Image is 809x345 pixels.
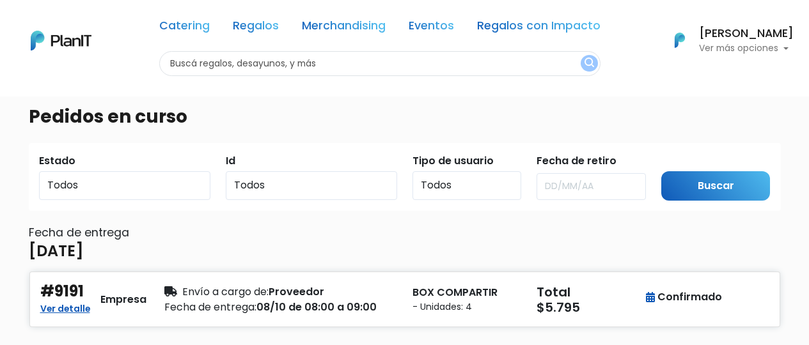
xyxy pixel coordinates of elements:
[699,28,794,40] h6: [PERSON_NAME]
[233,20,279,36] a: Regalos
[164,300,256,314] span: Fecha de entrega:
[477,20,601,36] a: Regalos con Impacto
[302,20,386,36] a: Merchandising
[40,300,90,315] a: Ver detalle
[40,282,84,301] h4: #9191
[29,226,781,240] h6: Fecha de entrega
[537,173,646,200] input: DD/MM/AA
[100,292,146,307] div: Empresa
[159,51,601,76] input: Buscá regalos, desayunos, y más
[537,284,643,300] h5: Total
[39,153,75,169] label: Estado
[29,242,84,261] h4: [DATE]
[537,300,645,315] h5: $5.795
[31,31,91,50] img: PlanIt Logo
[661,153,698,169] label: Submit
[164,284,397,300] div: Proveedor
[29,106,187,128] h3: Pedidos en curso
[226,153,235,169] label: Id
[409,20,454,36] a: Eventos
[29,271,781,328] button: #9191 Ver detalle Empresa Envío a cargo de:Proveedor Fecha de entrega:08/10 de 08:00 a 09:00 BOX ...
[646,289,722,305] div: Confirmado
[164,300,397,315] div: 08/10 de 08:00 a 09:00
[661,171,771,201] input: Buscar
[666,26,694,54] img: PlanIt Logo
[585,57,594,70] img: search_button-432b6d5273f82d61273b3651a40e1bd1b912527efae98b1b7a1b2c0702e16a8d.svg
[658,24,794,57] button: PlanIt Logo [PERSON_NAME] Ver más opciones
[412,300,521,314] small: - Unidades: 4
[412,153,494,169] label: Tipo de usuario
[537,153,617,169] label: Fecha de retiro
[159,20,210,36] a: Catering
[182,284,269,299] span: Envío a cargo de:
[699,44,794,53] p: Ver más opciones
[412,285,521,300] p: BOX COMPARTIR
